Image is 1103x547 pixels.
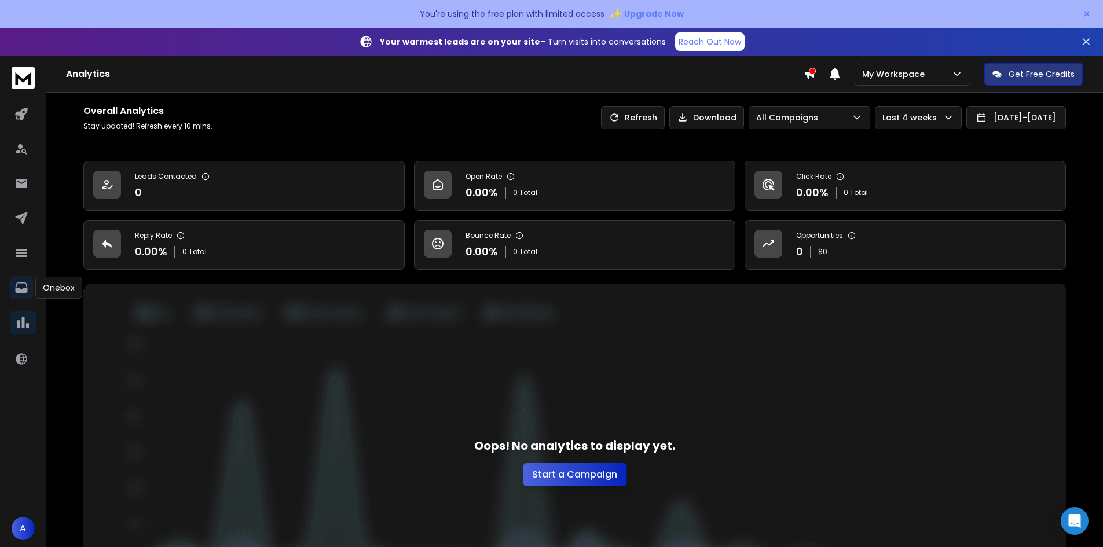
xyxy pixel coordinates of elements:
[380,36,666,47] p: – Turn visits into conversations
[675,32,745,51] a: Reach Out Now
[745,220,1066,270] a: Opportunities0$0
[474,438,675,486] div: Oops! No analytics to display yet.
[693,112,736,123] p: Download
[796,244,803,260] p: 0
[796,231,843,240] p: Opportunities
[844,188,868,197] p: 0 Total
[669,106,744,129] button: Download
[12,67,35,89] img: logo
[135,172,197,181] p: Leads Contacted
[135,244,167,260] p: 0.00 %
[796,172,831,181] p: Click Rate
[625,112,657,123] p: Refresh
[83,220,405,270] a: Reply Rate0.00%0 Total
[466,172,502,181] p: Open Rate
[609,2,684,25] button: ✨Upgrade Now
[12,517,35,540] button: A
[83,104,212,118] h1: Overall Analytics
[818,247,827,256] p: $ 0
[466,185,498,201] p: 0.00 %
[1061,507,1089,535] div: Open Intercom Messenger
[882,112,941,123] p: Last 4 weeks
[601,106,665,129] button: Refresh
[745,161,1066,211] a: Click Rate0.00%0 Total
[414,220,735,270] a: Bounce Rate0.00%0 Total
[83,161,405,211] a: Leads Contacted0
[135,185,142,201] p: 0
[862,68,929,80] p: My Workspace
[1009,68,1075,80] p: Get Free Credits
[380,36,540,47] strong: Your warmest leads are on your site
[466,244,498,260] p: 0.00 %
[966,106,1066,129] button: [DATE]-[DATE]
[756,112,823,123] p: All Campaigns
[609,6,622,22] span: ✨
[182,247,207,256] p: 0 Total
[523,463,626,486] button: Start a Campaign
[35,277,82,299] div: Onebox
[83,122,212,131] p: Stay updated! Refresh every 10 mins.
[66,67,804,81] h1: Analytics
[420,8,604,20] p: You're using the free plan with limited access
[624,8,684,20] span: Upgrade Now
[135,231,172,240] p: Reply Rate
[796,185,829,201] p: 0.00 %
[513,188,537,197] p: 0 Total
[984,63,1083,86] button: Get Free Credits
[466,231,511,240] p: Bounce Rate
[513,247,537,256] p: 0 Total
[679,36,741,47] p: Reach Out Now
[414,161,735,211] a: Open Rate0.00%0 Total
